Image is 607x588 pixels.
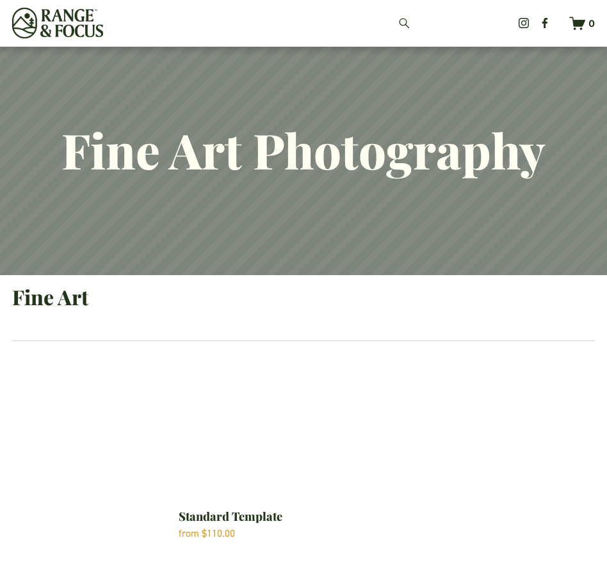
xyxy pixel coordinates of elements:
img: Range &amp; Focus [12,8,103,38]
a: 0 items in cart [569,15,595,31]
span: 0 [588,17,595,29]
a: Facebook [538,17,551,29]
h2: Fine Art [12,287,595,341]
h1: Fine Art Photography [61,125,546,174]
div: Standard Template [179,511,282,522]
a: Instagram [517,17,530,29]
div: from $110.00 [179,527,282,539]
a: Standard Template [179,365,316,539]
